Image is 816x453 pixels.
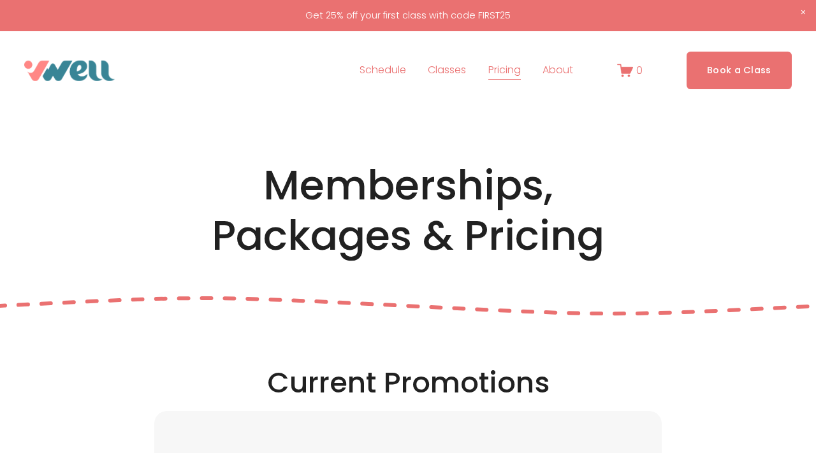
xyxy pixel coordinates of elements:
a: Pricing [488,61,521,81]
a: folder dropdown [543,61,573,81]
h2: Current Promotions [25,364,790,401]
a: Book a Class [687,52,792,89]
a: 0 items in cart [617,62,643,78]
span: Classes [428,61,466,80]
a: folder dropdown [428,61,466,81]
span: 0 [636,63,643,78]
span: About [543,61,573,80]
img: VWell [24,61,115,81]
h1: Memberships, Packages & Pricing [186,161,629,261]
a: Schedule [360,61,406,81]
